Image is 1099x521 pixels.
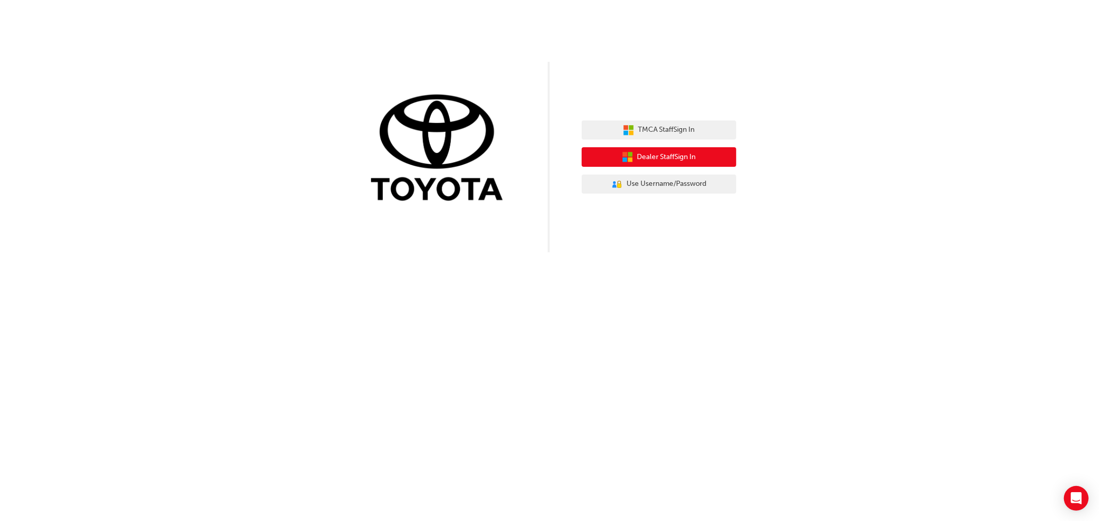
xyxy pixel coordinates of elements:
span: Dealer Staff Sign In [637,151,696,163]
span: Use Username/Password [627,178,706,190]
button: Use Username/Password [582,175,736,194]
img: Trak [363,92,518,206]
div: Open Intercom Messenger [1064,486,1089,511]
button: Dealer StaffSign In [582,147,736,167]
span: TMCA Staff Sign In [638,124,695,136]
button: TMCA StaffSign In [582,120,736,140]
